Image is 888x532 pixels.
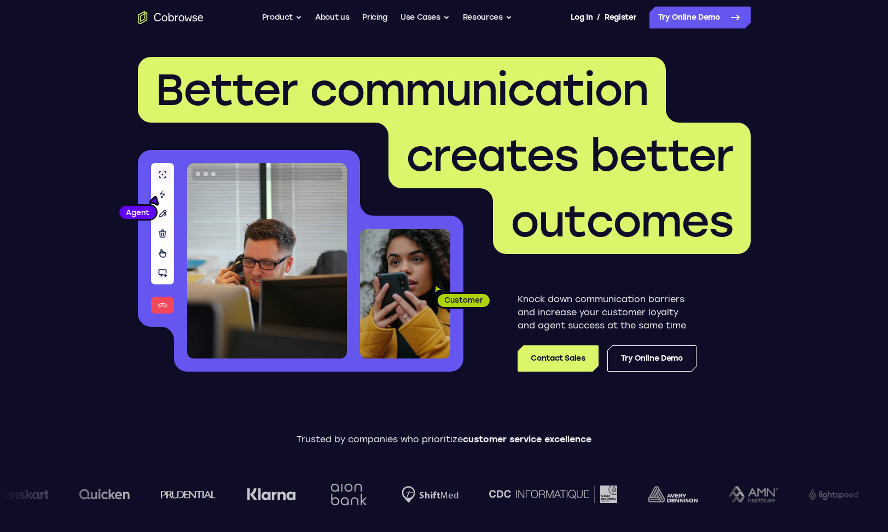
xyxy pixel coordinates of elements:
[607,345,697,372] a: Try Online Demo
[510,195,733,247] span: outcomes
[394,486,451,503] img: Shiftmed
[518,345,598,372] a: Contact Sales
[597,11,600,24] span: /
[320,472,364,517] img: Aion Bank
[721,486,771,503] img: AMN Healthcare
[463,434,591,444] span: customer service excellence
[362,7,387,28] a: Pricing
[518,293,697,332] p: Knock down communication barriers and increase your customer loyalty and agent success at the sam...
[406,129,733,182] span: creates better
[463,7,512,28] button: Resources
[649,7,751,28] a: Try Online Demo
[571,7,593,28] a: Log In
[401,7,450,28] button: Use Cases
[315,7,349,28] a: About us
[605,7,636,28] a: Register
[138,11,204,24] a: Go to the home page
[482,485,610,502] img: CDC Informatique
[187,163,347,358] img: A customer support agent talking on the phone
[641,486,690,502] img: avery-dennison
[155,63,648,116] span: Better communication
[154,490,209,499] img: prudential
[240,488,289,501] img: Klarna
[360,229,450,358] img: A customer holding their phone
[262,7,303,28] button: Product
